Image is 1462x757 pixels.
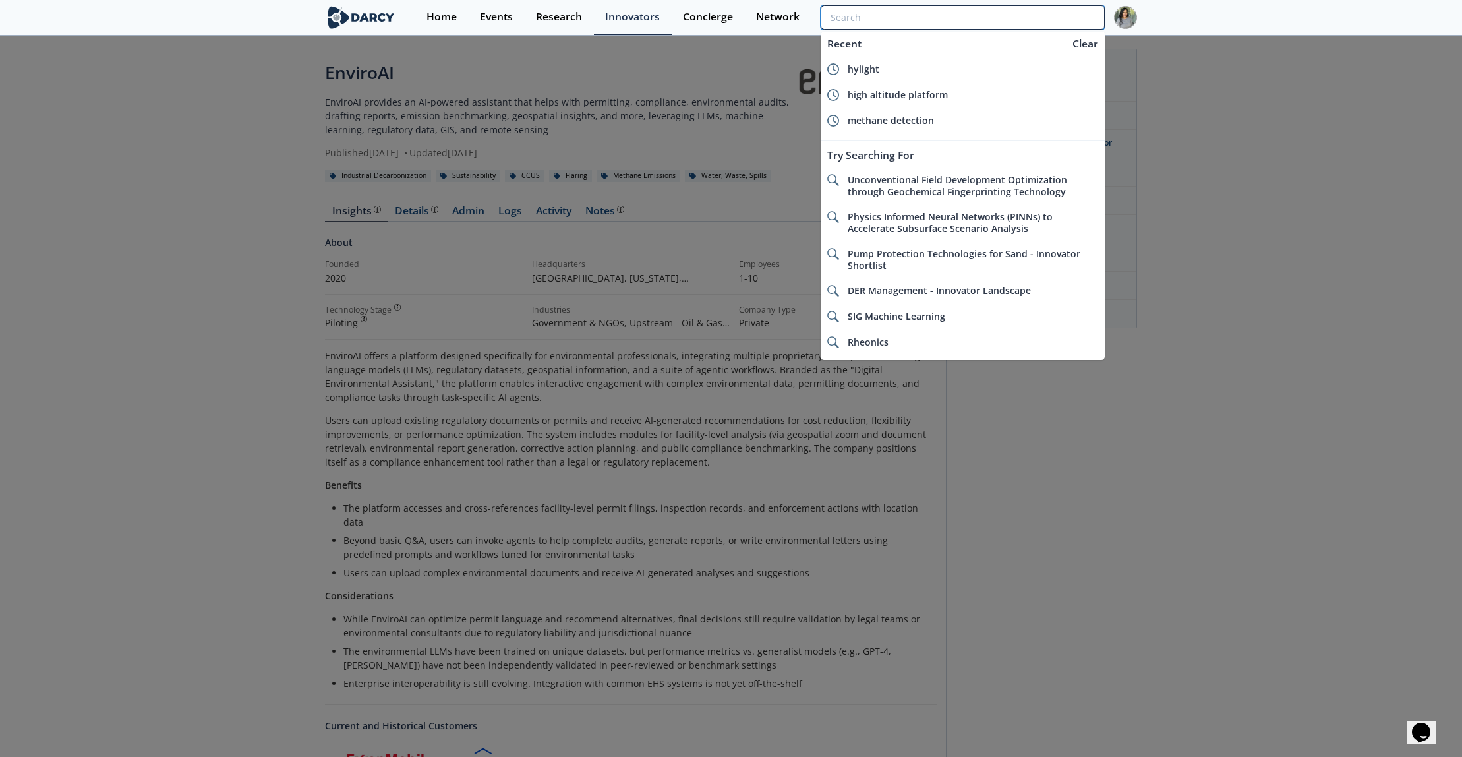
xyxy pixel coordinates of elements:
[480,12,513,22] div: Events
[325,6,397,29] img: logo-wide.svg
[1114,6,1137,29] img: Profile
[848,88,948,101] span: high altitude platform
[821,5,1105,30] input: Advanced Search
[848,310,945,322] span: SIG Machine Learning
[827,285,839,297] img: icon
[426,12,457,22] div: Home
[827,115,839,127] img: icon
[848,247,1080,272] span: Pump Protection Technologies for Sand - Innovator Shortlist
[848,114,934,127] span: methane detection
[536,12,582,22] div: Research
[827,248,839,260] img: icon
[848,173,1067,198] span: Unconventional Field Development Optimization through Geochemical Fingerprinting Technology
[683,12,733,22] div: Concierge
[848,63,879,75] span: hylight
[1407,704,1449,744] iframe: chat widget
[821,143,1105,167] div: Try Searching For
[827,336,839,348] img: icon
[1068,36,1103,51] div: Clear
[605,12,660,22] div: Innovators
[848,336,889,348] span: Rheonics
[827,89,839,101] img: icon
[827,174,839,186] img: icon
[827,211,839,223] img: icon
[827,311,839,322] img: icon
[848,210,1053,235] span: Physics Informed Neural Networks (PINNs) to Accelerate Subsurface Scenario Analysis
[756,12,800,22] div: Network
[821,32,1065,56] div: Recent
[848,284,1031,297] span: DER Management - Innovator Landscape
[827,63,839,75] img: icon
